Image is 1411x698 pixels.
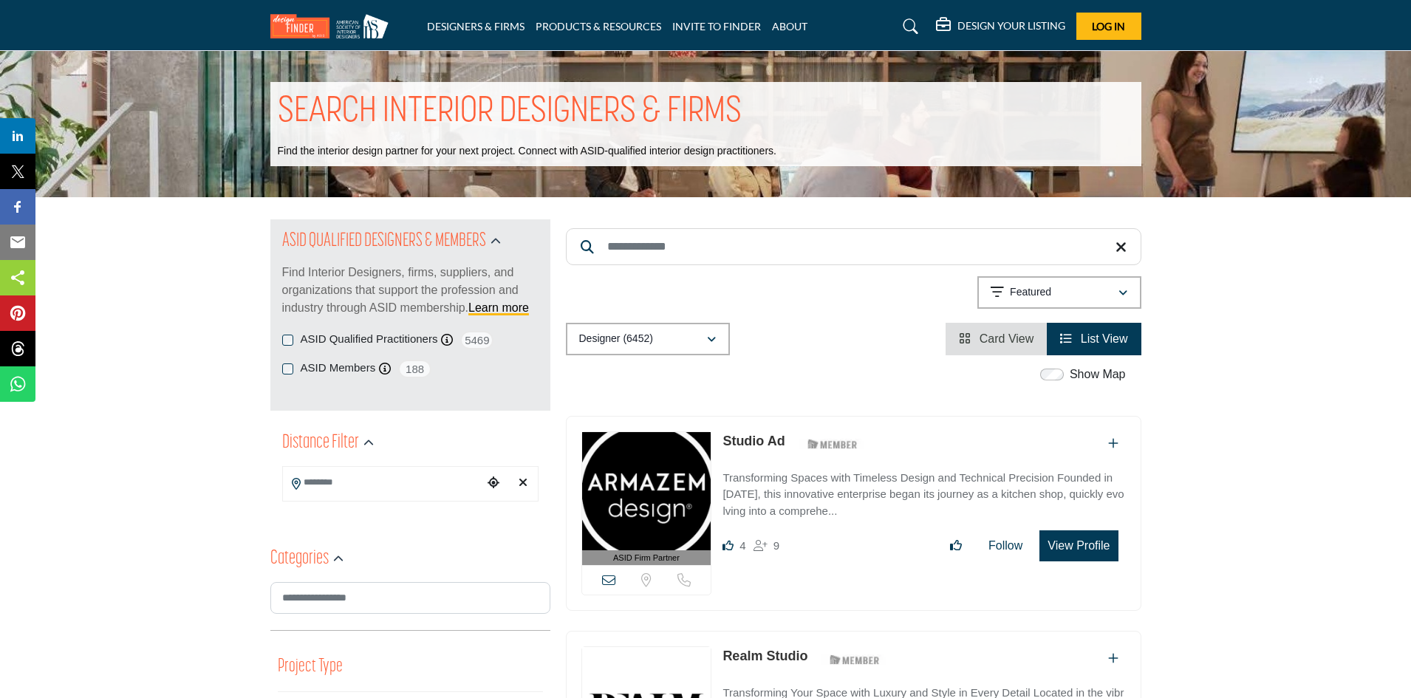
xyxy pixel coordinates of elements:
p: Realm Studio [722,646,807,666]
a: Search [889,15,928,38]
li: List View [1047,323,1141,355]
span: List View [1081,332,1128,345]
a: View List [1060,332,1127,345]
a: Transforming Spaces with Timeless Design and Technical Precision Founded in [DATE], this innovati... [722,461,1125,520]
input: ASID Qualified Practitioners checkbox [282,335,293,346]
a: Studio Ad [722,434,785,448]
h5: DESIGN YOUR LISTING [957,19,1065,32]
input: Search Location [283,468,482,497]
p: Find the interior design partner for your next project. Connect with ASID-qualified interior desi... [278,144,776,159]
a: Realm Studio [722,649,807,663]
p: Featured [1010,285,1051,300]
a: Add To List [1108,437,1118,450]
a: PRODUCTS & RESOURCES [536,20,661,32]
i: Likes [722,540,734,551]
label: ASID Qualified Practitioners [301,331,438,348]
a: Add To List [1108,652,1118,665]
img: ASID Members Badge Icon [799,435,866,454]
button: Log In [1076,13,1141,40]
span: 4 [739,539,745,552]
a: ABOUT [772,20,807,32]
input: ASID Members checkbox [282,363,293,374]
a: ASID Firm Partner [582,432,711,566]
h2: Distance Filter [282,430,359,456]
label: Show Map [1070,366,1126,383]
span: 9 [773,539,779,552]
a: View Card [959,332,1034,345]
div: Choose your current location [482,468,505,499]
button: View Profile [1039,530,1118,561]
div: Clear search location [512,468,534,499]
h1: SEARCH INTERIOR DESIGNERS & FIRMS [278,89,742,135]
img: Studio Ad [582,432,711,550]
li: Card View [946,323,1047,355]
p: Transforming Spaces with Timeless Design and Technical Precision Founded in [DATE], this innovati... [722,470,1125,520]
button: Designer (6452) [566,323,730,355]
a: Learn more [468,301,529,314]
span: Card View [980,332,1034,345]
div: DESIGN YOUR LISTING [936,18,1065,35]
button: Featured [977,276,1141,309]
button: Project Type [278,653,343,681]
button: Follow [979,531,1032,561]
button: Like listing [940,531,971,561]
span: ASID Firm Partner [613,552,680,564]
span: 5469 [460,331,493,349]
p: Studio Ad [722,431,785,451]
h2: Categories [270,546,329,572]
a: DESIGNERS & FIRMS [427,20,525,32]
span: 188 [398,360,431,378]
img: Site Logo [270,14,396,38]
div: Followers [754,537,779,555]
a: INVITE TO FINDER [672,20,761,32]
p: Find Interior Designers, firms, suppliers, and organizations that support the profession and indu... [282,264,539,317]
span: Log In [1092,20,1125,32]
label: ASID Members [301,360,376,377]
input: Search Category [270,582,550,614]
h2: ASID QUALIFIED DESIGNERS & MEMBERS [282,228,486,255]
img: ASID Members Badge Icon [821,650,888,668]
input: Search Keyword [566,228,1141,265]
p: Designer (6452) [579,332,653,346]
